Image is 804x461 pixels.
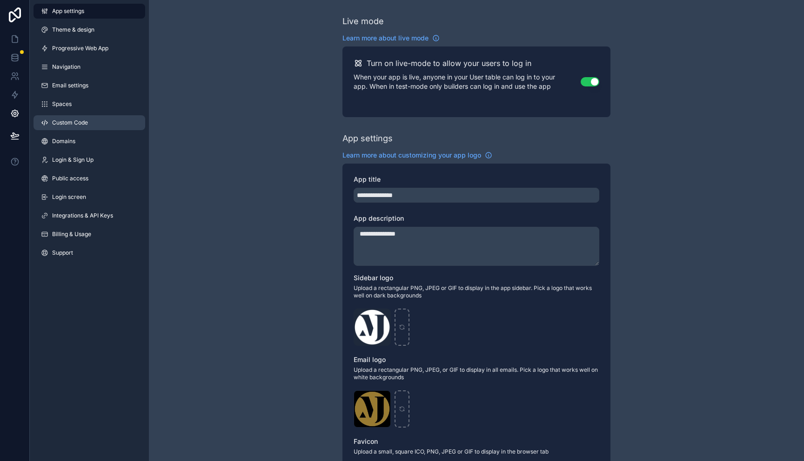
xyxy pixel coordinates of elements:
p: When your app is live, anyone in your User table can log in to your app. When in test-mode only b... [354,72,581,91]
span: Favicon [354,437,378,445]
span: Upload a rectangular PNG, JPEG or GIF to display in the app sidebar. Pick a logo that works well ... [354,284,599,299]
a: Public access [33,171,145,186]
span: Navigation [52,63,80,71]
a: Email settings [33,78,145,93]
span: Learn more about customizing your app logo [342,151,481,160]
span: Public access [52,175,88,182]
a: Billing & Usage [33,227,145,242]
div: App settings [342,132,393,145]
a: Navigation [33,59,145,74]
span: Progressive Web App [52,45,108,52]
span: Upload a rectangular PNG, JPEG, or GIF to display in all emails. Pick a logo that works well on w... [354,366,599,381]
a: App settings [33,4,145,19]
span: Login screen [52,193,86,201]
span: Spaces [52,100,72,108]
a: Learn more about live mode [342,33,440,43]
span: App description [354,214,404,222]
span: App settings [52,7,84,15]
a: Spaces [33,97,145,112]
a: Domains [33,134,145,149]
a: Login screen [33,190,145,204]
a: Support [33,245,145,260]
span: Upload a small, square ICO, PNG, JPEG or GIF to display in the browser tab [354,448,599,455]
a: Integrations & API Keys [33,208,145,223]
a: Theme & design [33,22,145,37]
span: Integrations & API Keys [52,212,113,219]
div: Live mode [342,15,384,28]
span: Billing & Usage [52,230,91,238]
span: Sidebar logo [354,274,393,282]
span: Email logo [354,356,386,363]
span: Support [52,249,73,257]
h2: Turn on live-mode to allow your users to log in [367,58,531,69]
span: Email settings [52,82,88,89]
span: App title [354,175,381,183]
span: Learn more about live mode [342,33,429,43]
span: Domains [52,138,75,145]
a: Login & Sign Up [33,152,145,167]
span: Theme & design [52,26,94,33]
a: Custom Code [33,115,145,130]
a: Learn more about customizing your app logo [342,151,492,160]
a: Progressive Web App [33,41,145,56]
span: Custom Code [52,119,88,126]
span: Login & Sign Up [52,156,94,164]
